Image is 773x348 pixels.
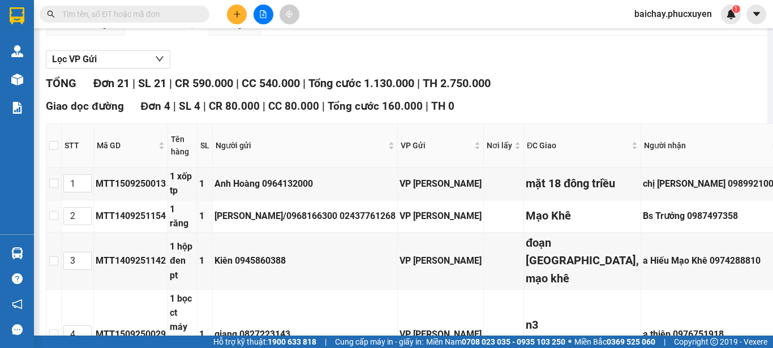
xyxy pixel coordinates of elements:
[527,139,629,152] span: ĐC Giao
[168,124,197,167] th: Tên hàng
[398,200,484,233] td: VP Dương Đình Nghệ
[526,175,639,192] div: mặt 18 đông triều
[625,7,721,21] span: baichay.phucxuyen
[173,100,176,113] span: |
[170,169,195,197] div: 1 xốp tp
[328,100,423,113] span: Tổng cước 160.000
[398,167,484,200] td: VP Dương Đình Nghệ
[47,10,55,18] span: search
[12,324,23,335] span: message
[664,336,665,348] span: |
[199,254,211,268] div: 1
[62,8,196,20] input: Tìm tên, số ĐT hoặc mã đơn
[462,337,565,346] strong: 0708 023 035 - 0935 103 250
[10,7,24,24] img: logo-vxr
[335,336,423,348] span: Cung cấp máy in - giấy in:
[199,209,211,223] div: 1
[62,124,94,167] th: STT
[308,76,414,90] span: Tổng cước 1.130.000
[170,202,195,230] div: 1 răng
[141,100,171,113] span: Đơn 4
[179,100,200,113] span: SL 4
[431,100,454,113] span: TH 0
[214,254,396,268] div: Kiên 0945860388
[96,177,166,191] div: MTT1509250013
[138,76,166,90] span: SL 21
[400,177,482,191] div: VP [PERSON_NAME]
[12,299,23,310] span: notification
[263,100,265,113] span: |
[398,233,484,290] td: VP Dương Đình Nghệ
[732,5,740,13] sup: 1
[426,336,565,348] span: Miền Nam
[170,239,195,282] div: 1 hộp đen pt
[94,167,168,200] td: MTT1509250013
[52,52,97,66] span: Lọc VP Gửi
[400,209,482,223] div: VP [PERSON_NAME]
[96,209,166,223] div: MTT1409251154
[568,340,572,344] span: ⚪️
[11,45,23,57] img: warehouse-icon
[285,10,293,18] span: aim
[28,33,136,73] span: Gửi hàng [GEOGRAPHIC_DATA]: Hotline:
[11,102,23,114] img: solution-icon
[233,10,241,18] span: plus
[97,139,156,152] span: Mã GD
[423,76,491,90] span: TH 2.750.000
[303,76,306,90] span: |
[209,100,260,113] span: CR 80.000
[96,254,166,268] div: MTT1409251142
[710,338,718,346] span: copyright
[214,327,396,341] div: giang 0827223143
[325,336,327,348] span: |
[46,53,136,73] strong: 0888 827 827 - 0848 827 827
[197,124,213,167] th: SL
[401,139,472,152] span: VP Gửi
[46,50,170,68] button: Lọc VP Gửi
[280,5,299,24] button: aim
[400,254,482,268] div: VP [PERSON_NAME]
[417,76,420,90] span: |
[400,327,482,341] div: VP [PERSON_NAME]
[12,273,23,284] span: question-circle
[169,76,172,90] span: |
[746,5,766,24] button: caret-down
[94,233,168,290] td: MTT1409251142
[11,247,23,259] img: warehouse-icon
[26,76,138,96] span: Gửi hàng Hạ Long: Hotline:
[607,337,655,346] strong: 0369 525 060
[751,9,762,19] span: caret-down
[322,100,325,113] span: |
[199,327,211,341] div: 1
[242,76,300,90] span: CC 540.000
[199,177,211,191] div: 1
[268,337,316,346] strong: 1900 633 818
[46,100,124,113] span: Giao dọc đường
[487,139,512,152] span: Nơi lấy
[94,200,168,233] td: MTT1409251154
[213,336,316,348] span: Hỗ trợ kỹ thuật:
[227,5,247,24] button: plus
[96,327,166,341] div: MTT1509250029
[574,336,655,348] span: Miền Bắc
[155,54,164,63] span: down
[11,74,23,85] img: warehouse-icon
[268,100,319,113] span: CC 80.000
[46,76,76,90] span: TỔNG
[236,76,239,90] span: |
[214,177,396,191] div: Anh Hoàng 0964132000
[254,5,273,24] button: file-add
[734,5,738,13] span: 1
[203,100,206,113] span: |
[132,76,135,90] span: |
[426,100,428,113] span: |
[175,76,233,90] span: CR 590.000
[726,9,736,19] img: icon-new-feature
[28,43,136,63] strong: 024 3236 3236 -
[216,139,386,152] span: Người gửi
[644,139,769,152] span: Người nhận
[214,209,396,223] div: [PERSON_NAME]/0968166300 02437761268
[526,207,639,225] div: Mạo Khê
[35,6,129,30] strong: Công ty TNHH Phúc Xuyên
[526,234,639,287] div: đoạn [GEOGRAPHIC_DATA], mạo khê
